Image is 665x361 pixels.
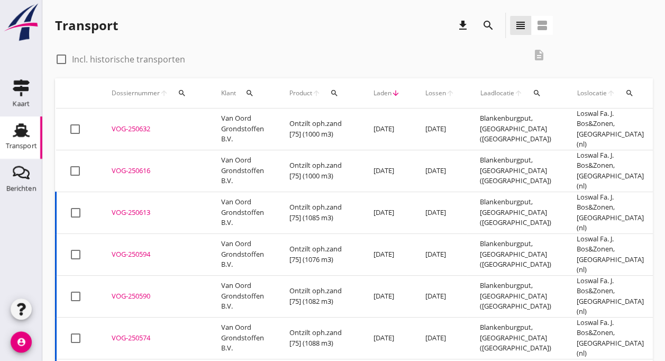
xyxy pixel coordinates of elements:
div: VOG-250613 [112,207,196,218]
div: Transport [6,142,37,149]
td: Van Oord Grondstoffen B.V. [208,317,277,359]
i: arrow_upward [514,89,523,97]
td: Blankenburgput, [GEOGRAPHIC_DATA] ([GEOGRAPHIC_DATA]) [467,150,564,192]
i: arrow_upward [607,89,616,97]
div: VOG-250632 [112,124,196,134]
span: Loslocatie [577,88,607,98]
img: logo-small.a267ee39.svg [2,3,40,42]
span: Dossiernummer [112,88,160,98]
div: Klant [221,80,264,106]
td: Loswal Fa. J. Bos&Zonen, [GEOGRAPHIC_DATA] (nl) [564,192,657,233]
td: Van Oord Grondstoffen B.V. [208,109,277,150]
span: Product [289,88,312,98]
td: Ontzilt oph.zand [75] (1076 m3) [277,233,361,275]
td: Van Oord Grondstoffen B.V. [208,233,277,275]
td: Blankenburgput, [GEOGRAPHIC_DATA] ([GEOGRAPHIC_DATA]) [467,192,564,233]
td: Van Oord Grondstoffen B.V. [208,275,277,317]
span: Laden [374,88,391,98]
div: VOG-250574 [112,333,196,344]
td: [DATE] [361,192,413,233]
td: Loswal Fa. J. Bos&Zonen, [GEOGRAPHIC_DATA] (nl) [564,233,657,275]
td: Loswal Fa. J. Bos&Zonen, [GEOGRAPHIC_DATA] (nl) [564,109,657,150]
i: arrow_upward [160,89,168,97]
td: Ontzilt oph.zand [75] (1085 m3) [277,192,361,233]
i: view_headline [514,19,527,32]
td: [DATE] [361,150,413,192]
td: [DATE] [361,317,413,359]
label: Incl. historische transporten [72,54,185,65]
div: VOG-250590 [112,291,196,302]
i: search [625,89,634,97]
i: search [533,89,541,97]
i: account_circle [11,331,32,353]
div: VOG-250594 [112,249,196,260]
td: Ontzilt oph.zand [75] (1000 m3) [277,150,361,192]
td: [DATE] [361,233,413,275]
i: search [482,19,495,32]
td: Ontzilt oph.zand [75] (1082 m3) [277,275,361,317]
td: Blankenburgput, [GEOGRAPHIC_DATA] ([GEOGRAPHIC_DATA]) [467,233,564,275]
td: Blankenburgput, [GEOGRAPHIC_DATA] ([GEOGRAPHIC_DATA]) [467,317,564,359]
div: VOG-250616 [112,166,196,176]
div: Transport [55,17,118,34]
td: [DATE] [361,275,413,317]
td: [DATE] [413,275,467,317]
td: Van Oord Grondstoffen B.V. [208,192,277,233]
td: [DATE] [413,233,467,275]
td: Loswal Fa. J. Bos&Zonen, [GEOGRAPHIC_DATA] (nl) [564,317,657,359]
span: Laadlocatie [480,88,514,98]
td: Blankenburgput, [GEOGRAPHIC_DATA] ([GEOGRAPHIC_DATA]) [467,109,564,150]
i: arrow_downward [391,89,400,97]
td: Loswal Fa. J. Bos&Zonen, [GEOGRAPHIC_DATA] (nl) [564,150,657,192]
td: [DATE] [413,150,467,192]
div: Kaart [13,100,30,107]
i: arrow_upward [312,89,321,97]
span: Lossen [425,88,446,98]
div: Berichten [6,185,37,192]
td: Loswal Fa. J. Bos&Zonen, [GEOGRAPHIC_DATA] (nl) [564,275,657,317]
td: Blankenburgput, [GEOGRAPHIC_DATA] ([GEOGRAPHIC_DATA]) [467,275,564,317]
td: Van Oord Grondstoffen B.V. [208,150,277,192]
td: [DATE] [413,317,467,359]
i: search [330,89,339,97]
i: download [457,19,469,32]
td: [DATE] [413,192,467,233]
td: Ontzilt oph.zand [75] (1000 m3) [277,109,361,150]
i: search [245,89,254,97]
i: view_agenda [536,19,549,32]
td: [DATE] [361,109,413,150]
i: arrow_upward [446,89,454,97]
i: search [178,89,186,97]
td: [DATE] [413,109,467,150]
td: Ontzilt oph.zand [75] (1088 m3) [277,317,361,359]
